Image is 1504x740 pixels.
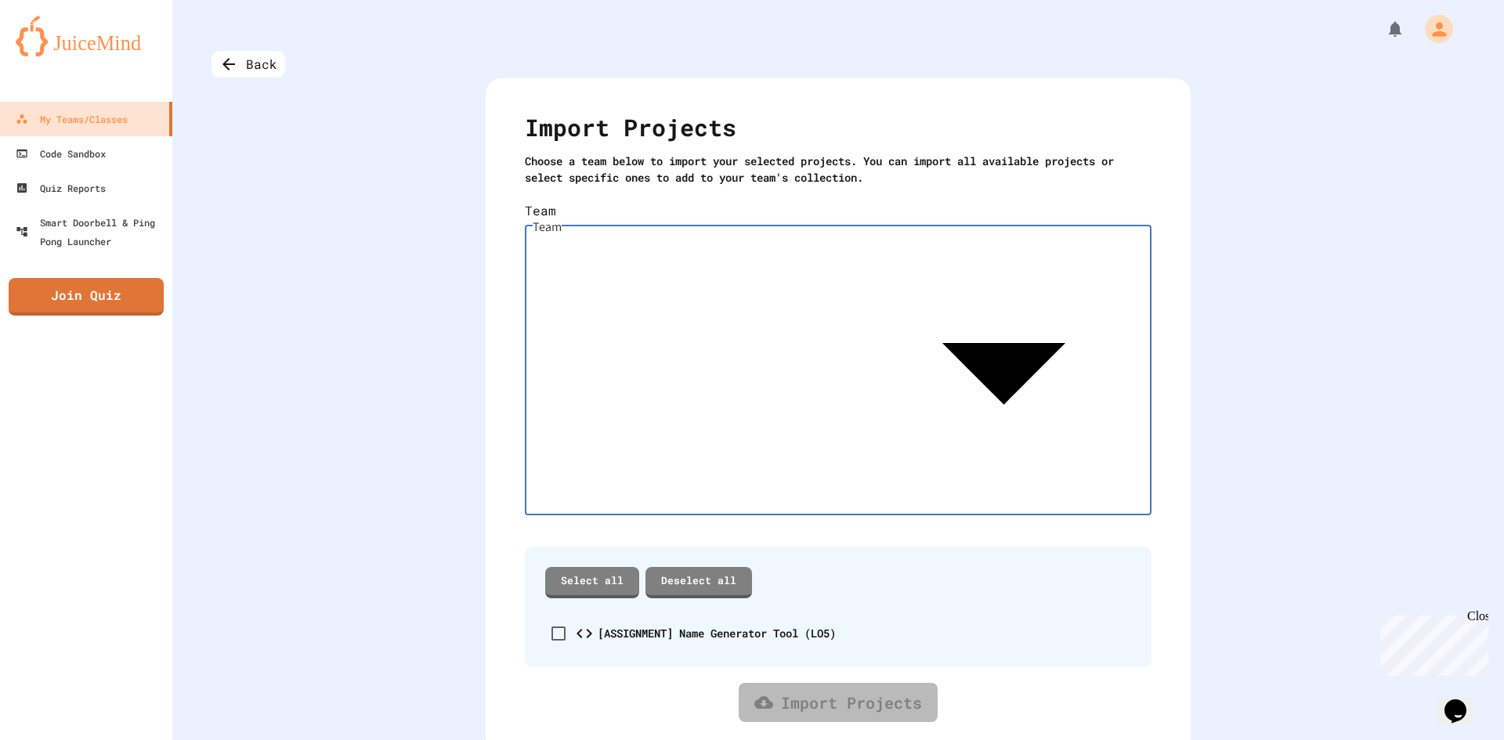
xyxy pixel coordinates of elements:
[16,213,166,251] div: Smart Doorbell & Ping Pong Launcher
[525,110,1151,153] div: Import Projects
[1438,677,1488,724] iframe: chat widget
[545,567,639,598] a: Select all
[211,51,285,78] div: Back
[1374,609,1488,676] iframe: chat widget
[739,683,938,722] a: Import Projects
[645,567,752,598] a: Deselect all
[16,16,157,56] img: logo-orange.svg
[16,110,128,128] div: My Teams/Classes
[525,153,1151,186] div: Choose a team below to import your selected projects. You can import all available projects or se...
[598,625,836,641] div: [ASSIGNMENT] Name Generator Tool (LO5)
[16,144,106,163] div: Code Sandbox
[1408,11,1457,47] div: My Account
[6,6,108,99] div: Chat with us now!Close
[16,179,106,197] div: Quiz Reports
[525,201,1151,220] label: Team
[9,278,164,316] a: Join Quiz
[1357,16,1408,42] div: My Notifications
